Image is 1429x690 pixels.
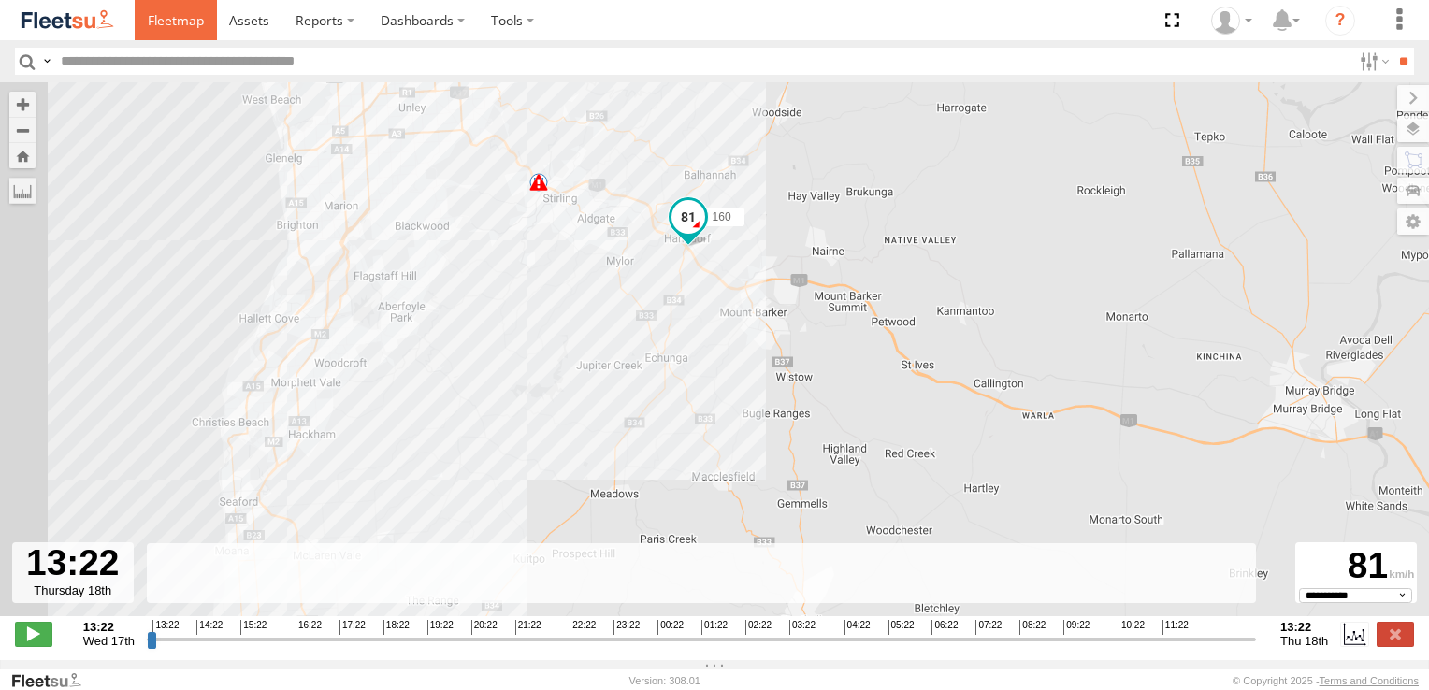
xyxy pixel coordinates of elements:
i: ? [1325,6,1355,36]
span: 06:22 [931,620,958,635]
button: Zoom in [9,92,36,117]
div: © Copyright 2025 - [1233,675,1419,686]
label: Close [1377,622,1414,646]
img: fleetsu-logo-horizontal.svg [19,7,116,33]
span: 11:22 [1162,620,1189,635]
label: Search Filter Options [1352,48,1393,75]
strong: 13:22 [1280,620,1328,634]
span: 17:22 [339,620,366,635]
div: Version: 308.01 [629,675,700,686]
span: 01:22 [701,620,728,635]
span: 14:22 [196,620,223,635]
span: 09:22 [1063,620,1090,635]
span: 20:22 [471,620,498,635]
span: 08:22 [1019,620,1046,635]
span: 23:22 [613,620,640,635]
strong: 13:22 [83,620,135,634]
span: 00:22 [657,620,684,635]
label: Play/Stop [15,622,52,646]
span: 16:22 [296,620,322,635]
span: 19:22 [427,620,454,635]
label: Measure [9,178,36,204]
span: 160 [713,211,731,224]
span: Wed 17th Sep 2025 [83,634,135,648]
span: 05:22 [888,620,915,635]
button: Zoom Home [9,143,36,168]
span: 21:22 [515,620,541,635]
a: Terms and Conditions [1320,675,1419,686]
label: Search Query [39,48,54,75]
span: 03:22 [789,620,816,635]
span: 15:22 [240,620,267,635]
span: 02:22 [745,620,772,635]
span: 04:22 [844,620,871,635]
label: Map Settings [1397,208,1429,235]
span: 22:22 [570,620,596,635]
span: 10:22 [1119,620,1145,635]
button: Zoom out [9,117,36,143]
div: Arb Quin [1205,7,1259,35]
span: 18:22 [383,620,410,635]
div: 81 [1298,545,1414,587]
span: 13:22 [152,620,179,635]
span: Thu 18th Sep 2025 [1280,634,1328,648]
a: Visit our Website [10,671,96,690]
span: 07:22 [975,620,1002,635]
